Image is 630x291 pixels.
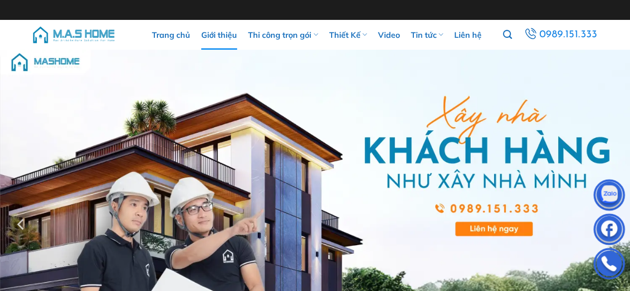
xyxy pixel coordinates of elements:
a: Thi công trọn gói [248,20,318,50]
img: M.A.S HOME – Tổng Thầu Thiết Kế Và Xây Nhà Trọn Gói [31,20,116,50]
a: Tìm kiếm [503,24,511,45]
button: Previous [12,190,30,259]
a: Thiết Kế [329,20,367,50]
a: Trang chủ [152,20,190,50]
img: Facebook [594,216,624,245]
a: Video [378,20,400,50]
a: Tin tức [411,20,443,50]
a: Giới thiệu [201,20,237,50]
img: Phone [594,250,624,280]
a: Liên hệ [454,20,482,50]
img: Zalo [594,182,624,211]
span: 0989.151.333 [539,26,598,43]
a: 0989.151.333 [522,26,599,44]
